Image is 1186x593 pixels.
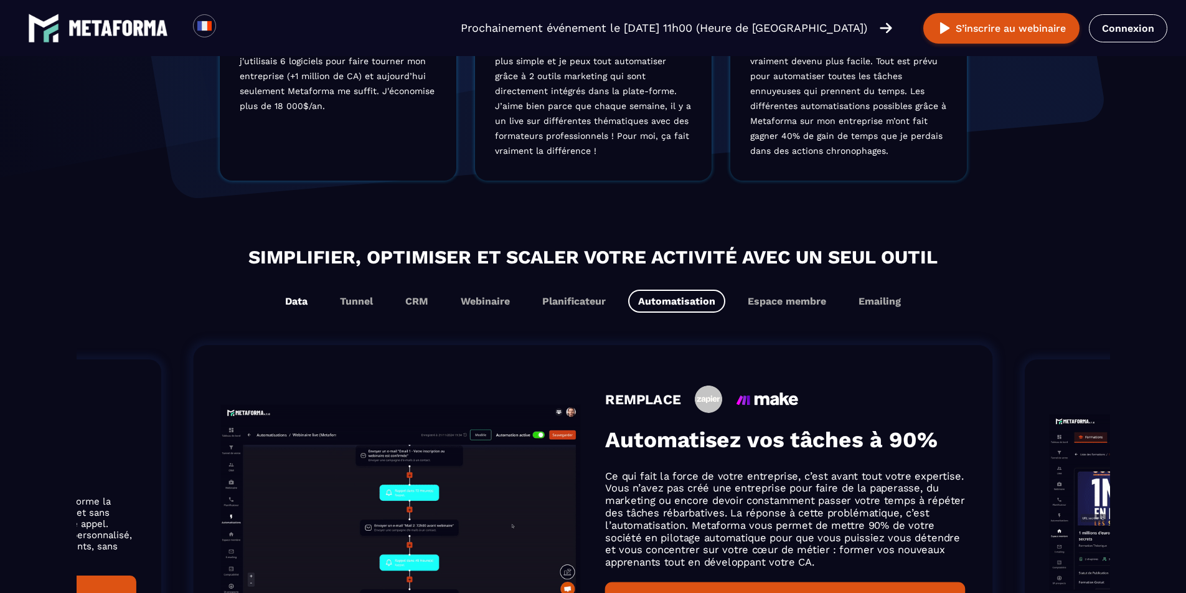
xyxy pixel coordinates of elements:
img: arrow-right [880,21,892,35]
h2: Simplifier, optimiser et scaler votre activité avec un seul outil [89,243,1098,271]
img: icon [737,392,798,406]
button: CRM [395,290,438,313]
img: logo [68,20,168,36]
p: Prochainement événement le [DATE] 11h00 (Heure de [GEOGRAPHIC_DATA]) [461,19,867,37]
img: logo [28,12,59,44]
h4: REMPLACE [605,391,681,407]
img: play [937,21,953,36]
button: S’inscrire au webinaire [923,13,1080,44]
p: Plutôt que d’avoir besoin de plein d’outils différents, j’utilise Metaforma qui réunit tout ce do... [240,9,436,113]
img: fr [197,18,212,34]
p: Que ça soit pour acquérir de nouveaux élèves, pour l’administratif ou même pour la délivrabilité ... [750,9,947,158]
div: Search for option [216,14,247,42]
img: icon [695,386,723,413]
button: Espace membre [738,290,836,313]
button: Automatisation [628,290,725,313]
h3: Automatisez vos tâches à 90% [605,427,965,453]
button: Emailing [849,290,911,313]
a: Connexion [1089,14,1167,42]
input: Search for option [227,21,236,36]
button: Data [275,290,318,313]
p: Ce qui fait la force de votre entreprise, c’est avant tout votre expertise. Vous n’avez pas créé ... [605,470,965,568]
button: Tunnel [330,290,383,313]
p: Depuis que j’utilise Metaforma mon CA a été multiplié par 4 ! Je fais l’acquisition de nouveaux a... [495,9,692,158]
button: Webinaire [451,290,520,313]
button: Planificateur [532,290,616,313]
